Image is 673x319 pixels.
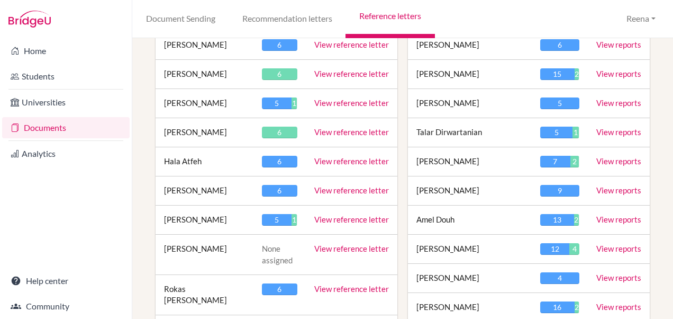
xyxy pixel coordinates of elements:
td: Rokas [PERSON_NAME] [156,274,253,315]
div: 6 [262,127,298,138]
span: None assigned [262,244,293,264]
a: View reference letter [314,156,389,166]
div: 1 [292,98,297,109]
a: View reports [596,98,641,108]
td: Amel Douh [408,206,532,235]
td: [PERSON_NAME] [156,206,253,235]
div: 6 [262,68,298,80]
td: [PERSON_NAME] [156,89,253,118]
td: [PERSON_NAME] [408,176,532,206]
div: 6 [262,283,298,295]
a: View reference letter [314,185,389,195]
td: [PERSON_NAME] [156,31,253,60]
div: 6 [262,39,298,51]
a: Students [2,66,130,87]
td: Hala Atfeh [156,147,253,176]
a: View reports [596,244,641,253]
div: 2 [575,68,579,80]
div: 5 [262,214,292,226]
div: 2 [570,156,579,167]
div: 7 [540,156,570,167]
div: 12 [540,243,570,255]
a: View reference letter [314,98,389,108]
a: View reports [596,273,641,282]
div: 5 [540,127,573,138]
td: [PERSON_NAME] [156,118,253,147]
div: 13 [540,214,574,226]
div: 1 [572,127,579,138]
div: 5 [262,98,292,109]
td: [PERSON_NAME] [156,176,253,206]
a: View reports [596,215,641,224]
div: 1 [292,214,297,226]
a: View reports [596,156,641,166]
a: View reference letter [314,69,389,78]
a: View reference letter [314,127,389,137]
div: 6 [262,185,298,197]
a: View reports [596,127,641,137]
a: View reference letter [314,215,389,224]
td: [PERSON_NAME] [156,60,253,89]
a: View reference letter [314,244,389,253]
div: 4 [569,243,579,255]
td: Talar Dirwartanian [408,118,532,147]
a: Analytics [2,143,130,164]
img: Bridge-U [8,11,51,28]
a: Help center [2,270,130,291]
button: Reena [622,9,660,29]
div: 6 [540,39,579,51]
td: [PERSON_NAME] [408,235,532,264]
td: [PERSON_NAME] [408,31,532,60]
div: 2 [575,302,579,313]
a: View reports [596,302,641,312]
a: Universities [2,92,130,113]
div: 9 [540,185,579,197]
div: 15 [540,68,575,80]
a: View reports [596,69,641,78]
a: View reference letter [314,40,389,49]
a: Home [2,40,130,61]
div: 5 [540,98,579,109]
a: View reports [596,40,641,49]
td: [PERSON_NAME] [408,147,532,176]
a: View reference letter [314,284,389,294]
td: [PERSON_NAME] [408,60,532,89]
a: Documents [2,117,130,138]
td: [PERSON_NAME] [408,89,532,118]
td: [PERSON_NAME] [156,235,253,275]
div: 4 [540,272,579,284]
div: 2 [574,214,579,226]
div: 6 [262,156,298,167]
td: [PERSON_NAME] [408,264,532,293]
a: Community [2,296,130,317]
a: View reports [596,185,641,195]
div: 16 [540,302,575,313]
